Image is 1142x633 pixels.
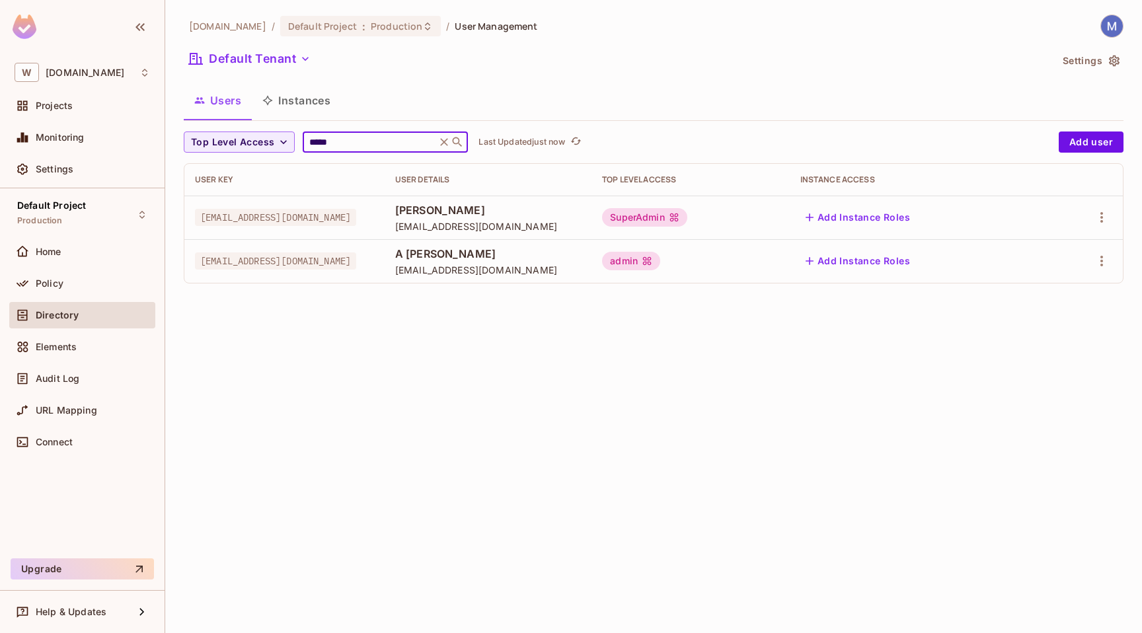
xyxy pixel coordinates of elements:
[36,246,61,257] span: Home
[184,84,252,117] button: Users
[395,203,581,217] span: [PERSON_NAME]
[395,264,581,276] span: [EMAIL_ADDRESS][DOMAIN_NAME]
[36,100,73,111] span: Projects
[570,135,582,149] span: refresh
[36,405,97,416] span: URL Mapping
[13,15,36,39] img: SReyMgAAAABJRU5ErkJggg==
[478,137,565,147] p: Last Updated just now
[36,132,85,143] span: Monitoring
[395,246,581,261] span: A [PERSON_NAME]
[565,134,584,150] span: Click to refresh data
[800,250,915,272] button: Add Instance Roles
[184,131,295,153] button: Top Level Access
[46,67,124,78] span: Workspace: withpronto.com
[36,437,73,447] span: Connect
[602,252,660,270] div: admin
[195,209,356,226] span: [EMAIL_ADDRESS][DOMAIN_NAME]
[800,207,915,228] button: Add Instance Roles
[36,278,63,289] span: Policy
[395,174,581,185] div: User Details
[17,215,63,226] span: Production
[1059,131,1123,153] button: Add user
[191,134,274,151] span: Top Level Access
[195,252,356,270] span: [EMAIL_ADDRESS][DOMAIN_NAME]
[15,63,39,82] span: W
[395,220,581,233] span: [EMAIL_ADDRESS][DOMAIN_NAME]
[17,200,86,211] span: Default Project
[272,20,275,32] li: /
[602,174,779,185] div: Top Level Access
[800,174,1034,185] div: Instance Access
[36,607,106,617] span: Help & Updates
[189,20,266,32] span: the active workspace
[252,84,341,117] button: Instances
[36,310,79,320] span: Directory
[371,20,422,32] span: Production
[11,558,154,579] button: Upgrade
[1057,50,1123,71] button: Settings
[362,21,366,32] span: :
[568,134,584,150] button: refresh
[1101,15,1123,37] img: Mithilesh Gupta
[446,20,449,32] li: /
[602,208,687,227] div: SuperAdmin
[36,342,77,352] span: Elements
[455,20,537,32] span: User Management
[36,373,79,384] span: Audit Log
[195,174,374,185] div: User Key
[288,20,357,32] span: Default Project
[184,48,316,69] button: Default Tenant
[36,164,73,174] span: Settings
